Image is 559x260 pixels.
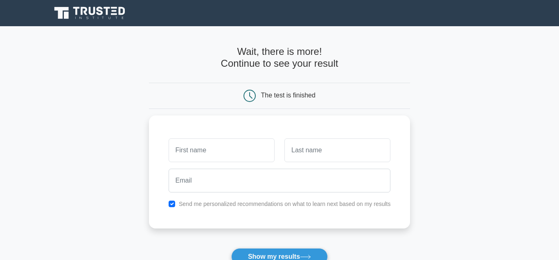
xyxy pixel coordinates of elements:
[261,92,316,99] div: The test is finished
[149,46,410,70] h4: Wait, there is more! Continue to see your result
[284,138,390,162] input: Last name
[179,201,391,207] label: Send me personalized recommendations on what to learn next based on my results
[169,138,275,162] input: First name
[169,169,391,192] input: Email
